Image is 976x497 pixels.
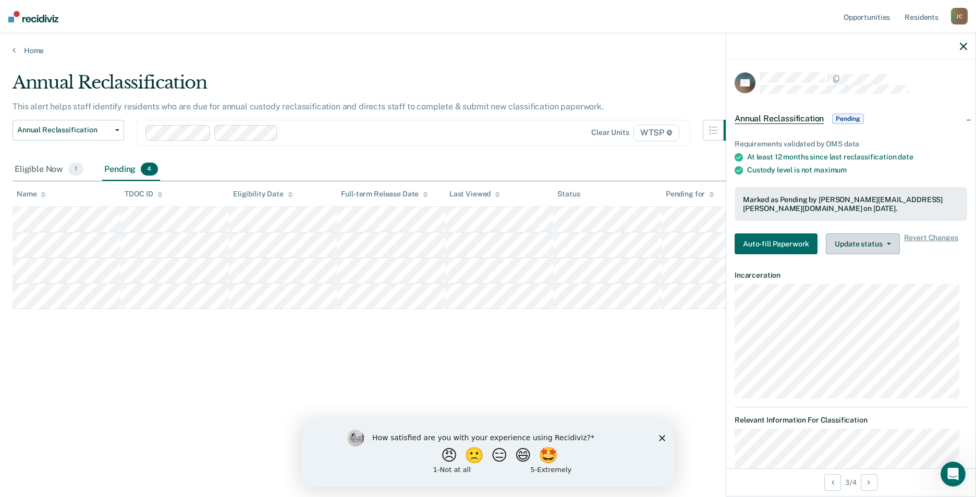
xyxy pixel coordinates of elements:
div: At least 12 months since last reclassification [747,153,967,161]
div: Clear units [591,128,629,137]
iframe: Survey by Kim from Recidiviz [301,419,675,487]
button: Auto-fill Paperwork [735,233,818,254]
span: date [898,153,913,161]
span: Annual Reclassification [735,114,824,124]
div: Last Viewed [449,190,500,198]
div: Requirements validated by OMS data [735,140,967,148]
button: Previous Opportunity [824,474,841,491]
img: Recidiviz [8,11,58,22]
div: TDOC ID [125,190,162,198]
div: Annual Reclassification [13,72,745,102]
span: Pending [832,114,863,124]
div: Pending for [666,190,714,198]
span: maximum [814,166,847,174]
p: This alert helps staff identify residents who are due for annual custody reclassification and dir... [13,102,604,111]
span: WTSP [633,125,679,141]
div: Eligibility Date [233,190,293,198]
a: Home [13,46,963,55]
div: Eligible Now [13,158,86,181]
a: Navigate to form link [735,233,822,254]
dt: Incarceration [735,271,967,280]
span: 1 [68,163,83,176]
div: 3 / 4 [726,468,975,496]
div: J C [951,8,968,24]
button: Update status [826,233,899,254]
span: Revert Changes [904,233,958,254]
div: Full-term Release Date [341,190,428,198]
span: Annual Reclassification [17,126,111,134]
dt: Relevant Information For Classification [735,416,967,425]
div: Status [557,190,580,198]
div: Name [17,190,46,198]
div: Marked as Pending by [PERSON_NAME][EMAIL_ADDRESS][PERSON_NAME][DOMAIN_NAME] on [DATE]. [743,195,959,213]
div: Custody level is not [747,166,967,175]
div: Annual ReclassificationPending [726,102,975,135]
iframe: Intercom live chat [941,462,966,487]
span: 4 [141,163,157,176]
button: Next Opportunity [861,474,877,491]
div: Pending [102,158,160,181]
